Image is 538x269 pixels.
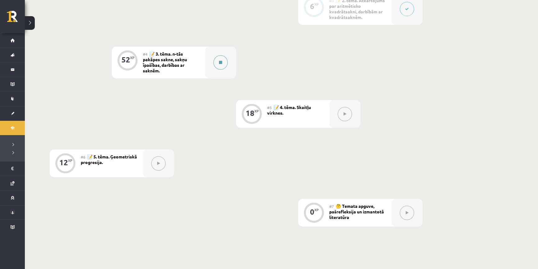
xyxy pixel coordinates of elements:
[254,109,259,113] div: XP
[143,51,187,73] span: 📝 3. tēma. n-tās pakāpes sakne, sakņu īpašības, darbības ar saknēm.
[329,203,384,220] span: 🤔 Temata apguve, pašrefleksija un izmantotā literatūra
[121,57,130,62] div: 52
[314,2,319,6] div: XP
[81,154,85,159] span: #6
[329,204,334,209] span: #7
[130,56,134,59] div: XP
[267,104,311,116] span: 📝 4. tēma. Skaitļu virknes.
[310,209,314,215] div: 0
[267,105,272,110] span: #5
[81,154,137,165] span: 📝 5. tēma. Ģeometriskā progresija.
[59,160,68,165] div: 12
[7,11,25,26] a: Rīgas 1. Tālmācības vidusskola
[314,208,319,212] div: XP
[310,3,314,9] div: 6
[246,110,254,116] div: 18
[68,159,72,162] div: XP
[143,52,148,57] span: #4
